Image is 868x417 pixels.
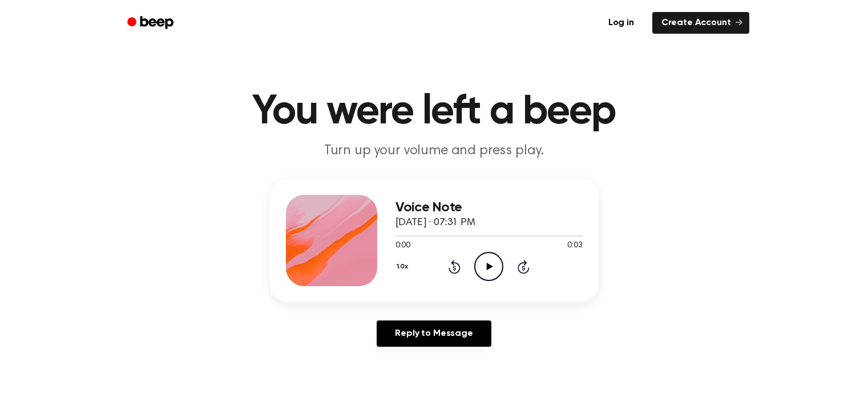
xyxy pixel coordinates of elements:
button: 1.0x [395,257,413,276]
span: 0:03 [567,240,582,252]
a: Log in [597,10,645,36]
h3: Voice Note [395,200,583,215]
a: Create Account [652,12,749,34]
a: Reply to Message [377,320,491,347]
h1: You were left a beep [142,91,726,133]
span: [DATE] · 07:31 PM [395,218,475,228]
p: Turn up your volume and press play. [215,142,653,161]
span: 0:00 [395,240,410,252]
a: Beep [119,12,184,34]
